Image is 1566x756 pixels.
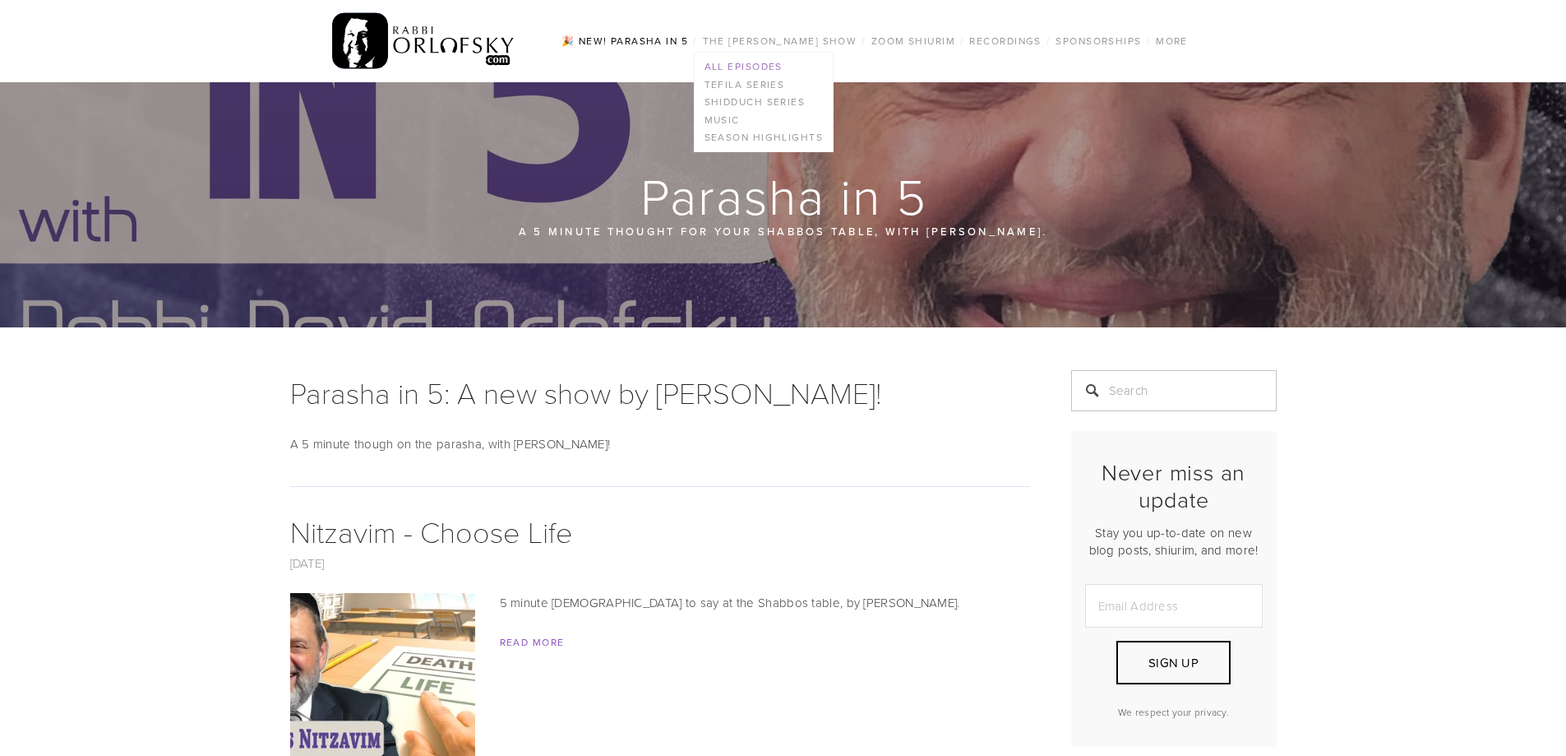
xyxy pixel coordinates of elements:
[1046,34,1051,48] span: /
[1051,30,1146,52] a: Sponsorships
[290,370,1030,415] h1: Parasha in 5: A new show by [PERSON_NAME]!
[332,9,515,73] img: RabbiOrlofsky.com
[1116,641,1230,684] button: Sign Up
[290,554,325,572] a: [DATE]
[960,34,964,48] span: /
[1151,30,1193,52] a: More
[1147,34,1151,48] span: /
[695,93,833,111] a: Shidduch Series
[693,34,697,48] span: /
[695,58,833,76] a: All Episodes
[290,593,1030,613] p: 5 minute [DEMOGRAPHIC_DATA] to say at the Shabbos table, by [PERSON_NAME].
[1148,654,1199,671] span: Sign Up
[695,129,833,147] a: Season Highlights
[1085,705,1263,719] p: We respect your privacy.
[290,169,1278,222] h1: Parasha in 5
[1071,370,1277,411] input: Search
[695,111,833,129] a: Music
[1085,459,1263,513] h2: Never miss an update
[389,222,1178,240] p: A 5 minute thought for your Shabbos table, with [PERSON_NAME].
[1085,524,1263,559] p: Stay you up-to-date on new blog posts, shiurim, and more!
[290,511,573,551] a: Nitzavim - Choose Life
[500,635,565,649] a: Read More
[866,30,960,52] a: Zoom Shiurim
[695,76,833,94] a: Tefila series
[698,30,862,52] a: The [PERSON_NAME] Show
[1085,584,1263,628] input: Email Address
[964,30,1046,52] a: Recordings
[862,34,866,48] span: /
[557,30,693,52] a: 🎉 NEW! Parasha in 5
[290,434,1030,454] p: A 5 minute though on the parasha, with [PERSON_NAME]!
